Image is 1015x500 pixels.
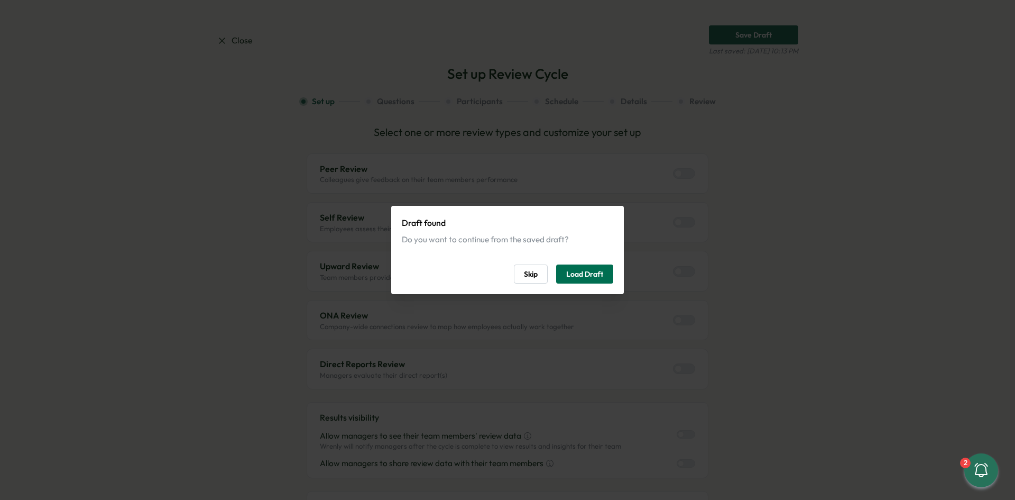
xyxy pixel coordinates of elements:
span: Load Draft [566,265,603,283]
button: Skip [514,265,548,284]
button: 2 [964,453,998,487]
button: Load Draft [556,265,613,284]
span: Skip [524,265,538,283]
p: Draft found [402,216,613,230]
div: 2 [960,458,971,468]
div: Do you want to continue from the saved draft? [402,234,613,246]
